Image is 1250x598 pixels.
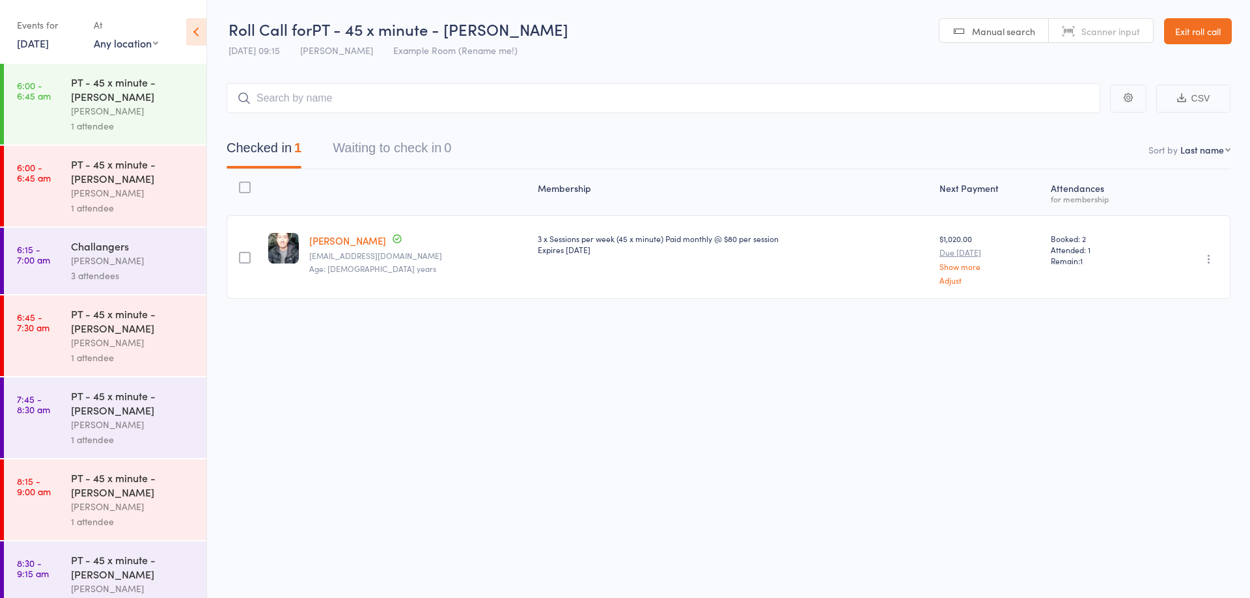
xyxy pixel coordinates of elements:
[94,36,158,50] div: Any location
[309,234,386,247] a: [PERSON_NAME]
[972,25,1035,38] span: Manual search
[71,350,195,365] div: 1 attendee
[4,377,206,458] a: 7:45 -8:30 amPT - 45 x minute - [PERSON_NAME][PERSON_NAME]1 attendee
[71,185,195,200] div: [PERSON_NAME]
[71,417,195,432] div: [PERSON_NAME]
[939,233,1040,284] div: $1,020.00
[71,306,195,335] div: PT - 45 x minute - [PERSON_NAME]
[71,499,195,514] div: [PERSON_NAME]
[1051,195,1150,203] div: for membership
[4,146,206,226] a: 6:00 -6:45 amPT - 45 x minute - [PERSON_NAME][PERSON_NAME]1 attendee
[17,14,81,36] div: Events for
[268,233,299,264] img: image1724029827.png
[4,295,206,376] a: 6:45 -7:30 amPT - 45 x minute - [PERSON_NAME][PERSON_NAME]1 attendee
[17,558,49,578] time: 8:30 - 9:15 am
[17,36,49,50] a: [DATE]
[333,134,451,169] button: Waiting to check in0
[4,459,206,540] a: 8:15 -9:00 amPT - 45 x minute - [PERSON_NAME][PERSON_NAME]1 attendee
[71,432,195,447] div: 1 attendee
[17,394,50,415] time: 7:45 - 8:30 am
[71,552,195,581] div: PT - 45 x minute - [PERSON_NAME]
[1164,18,1232,44] a: Exit roll call
[312,18,568,40] span: PT - 45 x minute - [PERSON_NAME]
[71,470,195,499] div: PT - 45 x minute - [PERSON_NAME]
[533,175,934,210] div: Membership
[71,239,195,253] div: Challangers
[71,253,195,268] div: [PERSON_NAME]
[939,262,1040,271] a: Show more
[1051,233,1150,244] span: Booked: 2
[1180,143,1224,156] div: Last name
[939,276,1040,284] a: Adjust
[444,141,451,155] div: 0
[71,335,195,350] div: [PERSON_NAME]
[1051,244,1150,255] span: Attended: 1
[17,162,51,183] time: 6:00 - 6:45 am
[309,251,527,260] small: bennettja89@gmail.com
[1156,85,1230,113] button: CSV
[4,64,206,144] a: 6:00 -6:45 amPT - 45 x minute - [PERSON_NAME][PERSON_NAME]1 attendee
[94,14,158,36] div: At
[4,228,206,294] a: 6:15 -7:00 amChallangers[PERSON_NAME]3 attendees
[71,157,195,185] div: PT - 45 x minute - [PERSON_NAME]
[17,244,50,265] time: 6:15 - 7:00 am
[71,118,195,133] div: 1 attendee
[939,248,1040,257] small: Due [DATE]
[71,75,195,103] div: PT - 45 x minute - [PERSON_NAME]
[71,388,195,417] div: PT - 45 x minute - [PERSON_NAME]
[1148,143,1178,156] label: Sort by
[17,476,51,496] time: 8:15 - 9:00 am
[393,44,518,57] span: Example Room (Rename me!)
[294,141,301,155] div: 1
[227,134,301,169] button: Checked in1
[71,514,195,529] div: 1 attendee
[229,44,280,57] span: [DATE] 09:15
[227,83,1100,113] input: Search by name
[1080,255,1083,266] span: 1
[538,244,929,255] div: Expires [DATE]
[1051,255,1150,266] span: Remain:
[229,18,312,40] span: Roll Call for
[1046,175,1155,210] div: Atten­dances
[71,581,195,596] div: [PERSON_NAME]
[309,263,436,274] span: Age: [DEMOGRAPHIC_DATA] years
[71,268,195,283] div: 3 attendees
[1081,25,1140,38] span: Scanner input
[17,80,51,101] time: 6:00 - 6:45 am
[934,175,1046,210] div: Next Payment
[538,233,929,255] div: 3 x Sessions per week (45 x minute) Paid monthly @ $80 per session
[300,44,373,57] span: [PERSON_NAME]
[71,103,195,118] div: [PERSON_NAME]
[17,312,49,333] time: 6:45 - 7:30 am
[71,200,195,215] div: 1 attendee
